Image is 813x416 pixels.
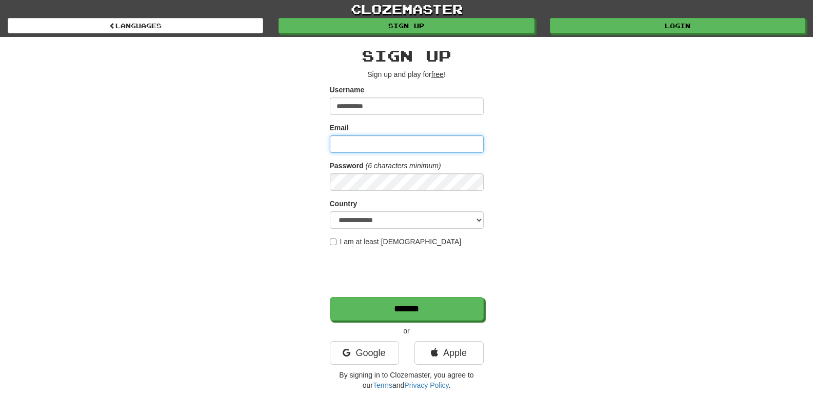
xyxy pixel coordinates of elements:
a: Privacy Policy [404,381,448,389]
h2: Sign up [330,47,484,64]
a: Login [550,18,805,33]
a: Sign up [279,18,534,33]
label: Email [330,123,349,133]
label: Password [330,161,364,171]
a: Google [330,341,399,365]
em: (6 characters minimum) [366,162,441,170]
p: or [330,326,484,336]
label: Username [330,85,365,95]
a: Terms [373,381,392,389]
p: Sign up and play for ! [330,69,484,80]
a: Apple [414,341,484,365]
u: free [431,70,444,78]
a: Languages [8,18,263,33]
label: I am at least [DEMOGRAPHIC_DATA] [330,236,462,247]
iframe: reCAPTCHA [330,252,486,292]
input: I am at least [DEMOGRAPHIC_DATA] [330,239,336,245]
p: By signing in to Clozemaster, you agree to our and . [330,370,484,390]
label: Country [330,199,358,209]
